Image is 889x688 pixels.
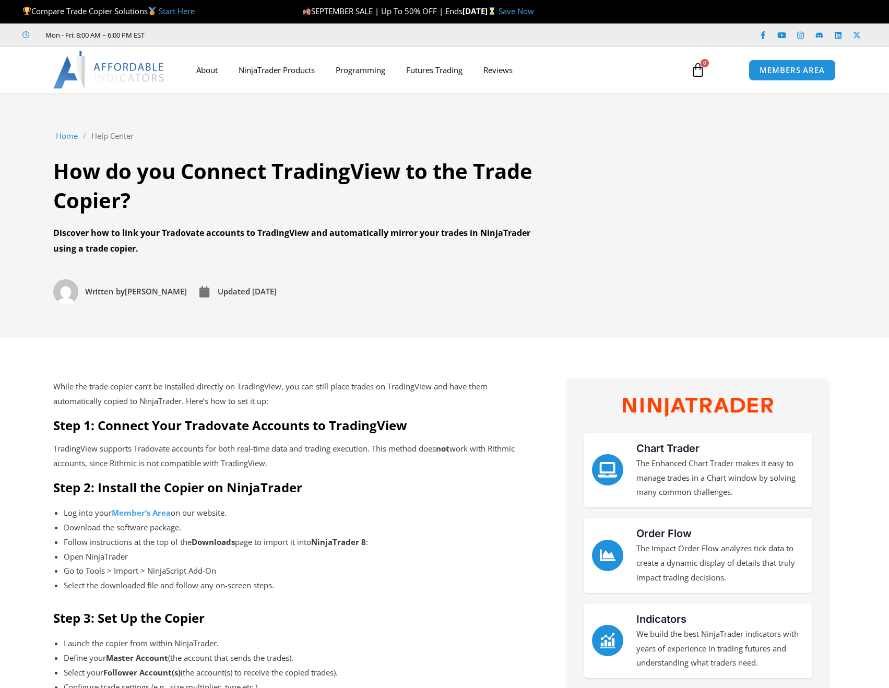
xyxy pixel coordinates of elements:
a: Order Flow [592,540,623,571]
span: Written by [85,286,125,296]
a: Order Flow [636,527,692,540]
li: Define your (the account that sends the trades). [64,651,521,666]
span: [PERSON_NAME] [82,284,187,299]
a: About [186,58,228,82]
img: 🏆 [23,7,31,15]
strong: Master Account [106,653,168,663]
p: The Enhanced Chart Trader makes it easy to manage trades in a Chart window by solving many common... [636,456,804,500]
a: Chart Trader [636,442,700,455]
img: ⌛ [488,7,496,15]
strong: not [436,443,449,454]
strong: Step 1: Connect Your Tradovate Accounts to TradingView [53,417,407,434]
strong: [DATE] [463,6,499,16]
li: Select the downloaded file and follow any on-screen steps. [64,578,521,593]
h1: How do you Connect TradingView to the Trade Copier? [53,157,534,215]
a: Help Center [91,129,134,144]
div: Discover how to link your Tradovate accounts to TradingView and automatically mirror your trades ... [53,226,534,256]
p: The Impact Order Flow analyzes tick data to create a dynamic display of details that truly impact... [636,541,804,585]
strong: NinjaTrader 8 [311,537,366,547]
a: Reviews [473,58,523,82]
li: Download the software package. [64,520,521,535]
a: Home [56,129,78,144]
li: Follow instructions at the top of the page to import it into : [64,535,521,550]
iframe: Customer reviews powered by Trustpilot [159,30,316,40]
span: SEPTEMBER SALE | Up To 50% OFF | Ends [302,6,463,16]
a: Programming [325,58,396,82]
img: 🍂 [303,7,311,15]
li: Select your (the account(s) to receive the copied trades). [64,666,521,680]
span: MEMBERS AREA [760,66,825,74]
time: [DATE] [252,286,277,296]
nav: Menu [186,58,679,82]
span: Mon - Fri: 8:00 AM – 6:00 PM EST [43,29,145,41]
strong: Step 2: Install the Copier on NinjaTrader [53,479,302,496]
span: Updated [218,286,250,296]
span: / [83,129,86,144]
p: TradingView supports Tradovate accounts for both real-time data and trading execution. This metho... [53,442,532,471]
img: 🥇 [148,7,156,15]
img: NinjaTrader Wordmark color RGB | Affordable Indicators – NinjaTrader [623,398,773,417]
h2: Step 3: Set Up the Copier [53,610,532,626]
strong: Downloads [192,537,235,547]
a: Start Here [159,6,195,16]
p: We build the best NinjaTrader indicators with years of experience in trading futures and understa... [636,627,804,671]
li: Go to Tools > Import > NinjaScript Add-On [64,564,521,578]
p: While the trade copier can’t be installed directly on TradingView, you can still place trades on ... [53,379,532,409]
a: Chart Trader [592,454,623,485]
a: Futures Trading [396,58,473,82]
strong: Follower Account(s) [103,667,181,678]
a: Member’s Area [112,507,171,518]
a: Indicators [592,625,623,656]
img: Picture of David Koehler [53,279,78,304]
li: Log into your on our website. [64,506,521,520]
a: Indicators [636,613,686,625]
a: 0 [675,55,721,85]
li: Open NinjaTrader [64,550,521,564]
a: MEMBERS AREA [749,60,836,81]
img: LogoAI | Affordable Indicators – NinjaTrader [53,51,165,89]
a: Save Now [499,6,534,16]
span: Compare Trade Copier Solutions [22,6,195,16]
span: 0 [701,59,709,67]
li: Launch the copier from within NinjaTrader. [64,636,521,651]
a: NinjaTrader Products [228,58,325,82]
